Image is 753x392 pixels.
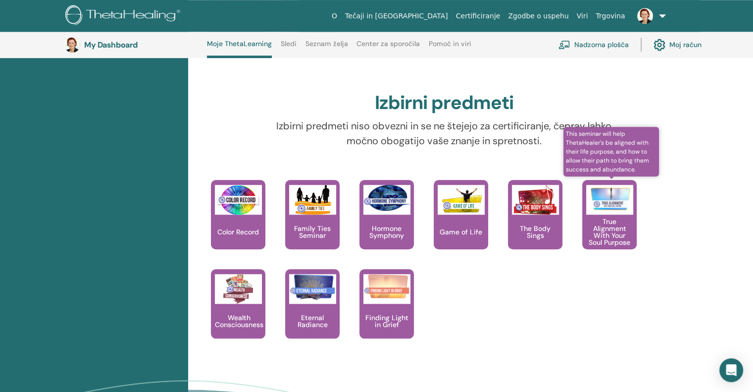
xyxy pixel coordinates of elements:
[719,358,743,382] div: Open Intercom Messenger
[305,40,348,56] a: Seznam želja
[434,180,488,269] a: Game of Life Game of Life
[65,5,184,27] img: logo.png
[363,274,410,300] img: Finding Light in Grief
[504,7,572,25] a: Zgodbe o uspehu
[289,185,336,215] img: Family Ties Seminar
[215,185,262,215] img: Color Record
[438,185,485,215] img: Game of Life
[285,314,340,328] p: Eternal Radiance
[285,269,340,358] a: Eternal Radiance Eternal Radiance
[563,127,659,176] span: This seminar will help ThetaHealer's be aligned with their life purpose, and how to allow their p...
[508,180,562,269] a: The Body Sings The Body Sings
[359,314,414,328] p: Finding Light in Grief
[558,34,629,56] a: Nadzorna plošča
[582,218,637,246] p: True Alignment With Your Soul Purpose
[436,228,486,235] p: Game of Life
[573,7,592,25] a: Viri
[359,269,414,358] a: Finding Light in Grief Finding Light in Grief
[281,40,297,56] a: Sledi
[207,40,272,58] a: Moje ThetaLearning
[359,225,414,239] p: Hormone Symphony
[211,180,265,269] a: Color Record Color Record
[363,185,410,211] img: Hormone Symphony
[375,92,513,114] h2: Izbirni predmeti
[213,228,263,235] p: Color Record
[271,118,617,148] p: Izbirni predmeti niso obvezni in se ne štejejo za certificiranje, čeprav lahko močno obogatijo va...
[429,40,471,56] a: Pomoč in viri
[452,7,504,25] a: Certificiranje
[653,34,702,56] a: Moj račun
[356,40,420,56] a: Center za sporočila
[592,7,629,25] a: Trgovina
[558,40,570,49] img: chalkboard-teacher.svg
[341,7,452,25] a: Tečaji in [GEOGRAPHIC_DATA]
[328,7,341,25] a: O
[359,180,414,269] a: Hormone Symphony Hormone Symphony
[586,185,633,212] img: True Alignment With Your Soul Purpose
[64,37,80,53] img: default.jpg
[211,314,267,328] p: Wealth Consciousness
[637,8,653,24] img: default.jpg
[582,180,637,269] a: This seminar will help ThetaHealer's be aligned with their life purpose, and how to allow their p...
[653,36,665,53] img: cog.svg
[84,40,183,50] h3: My Dashboard
[289,274,336,300] img: Eternal Radiance
[508,225,562,239] p: The Body Sings
[512,185,559,215] img: The Body Sings
[285,225,340,239] p: Family Ties Seminar
[215,274,262,304] img: Wealth Consciousness
[285,180,340,269] a: Family Ties Seminar Family Ties Seminar
[211,269,265,358] a: Wealth Consciousness Wealth Consciousness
